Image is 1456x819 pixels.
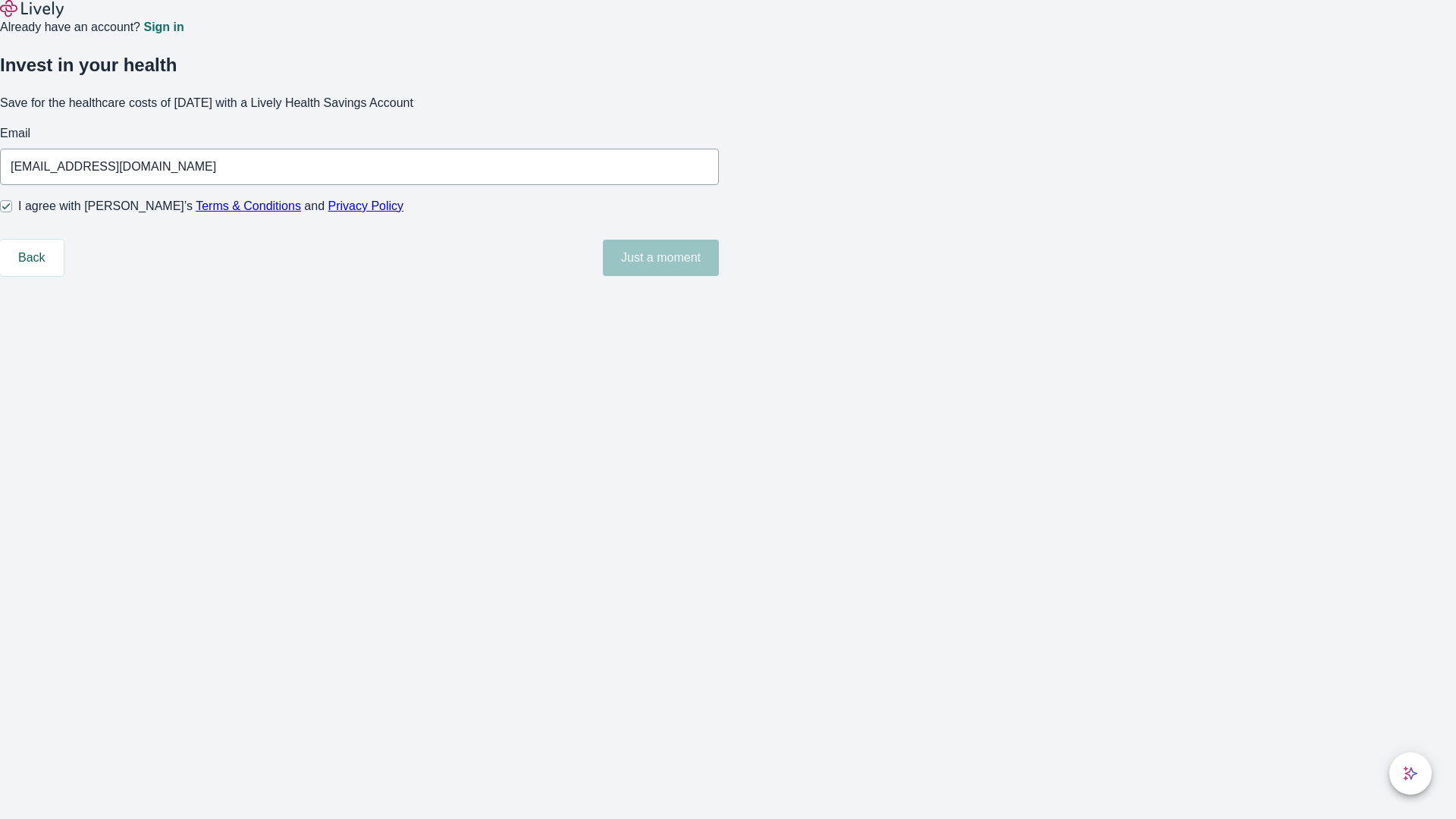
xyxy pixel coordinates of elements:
a: Terms & Conditions [196,199,301,212]
button: chat [1389,752,1432,795]
span: I agree with [PERSON_NAME]’s and [18,197,403,215]
a: Privacy Policy [328,199,404,212]
a: Sign in [143,21,184,33]
svg: Lively AI Assistant [1403,766,1418,781]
